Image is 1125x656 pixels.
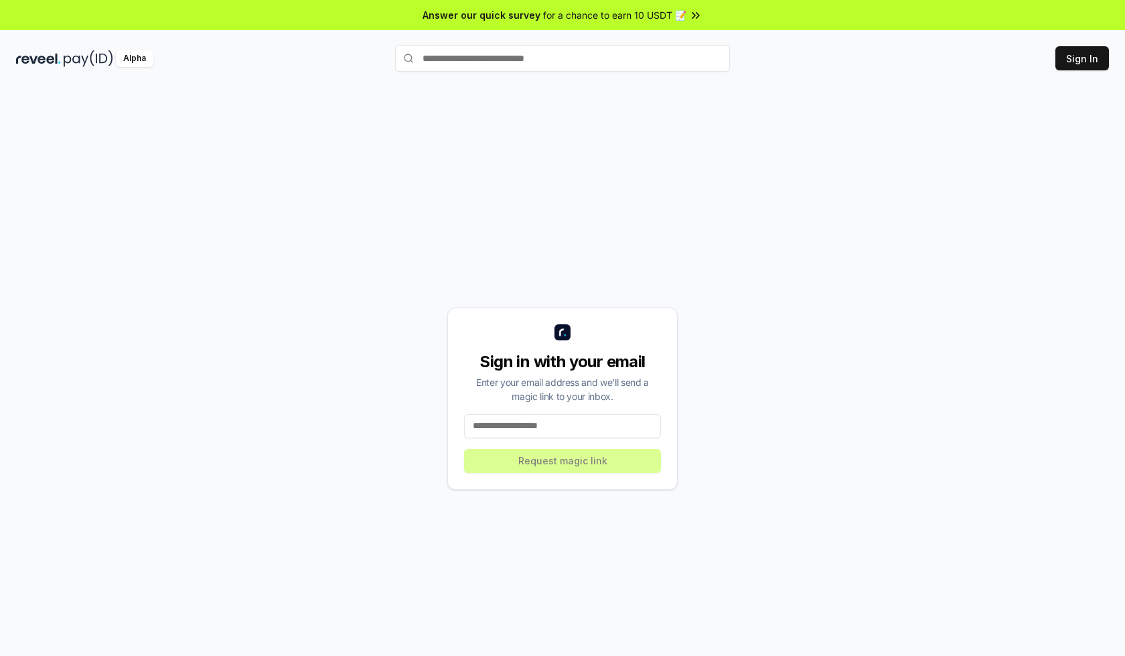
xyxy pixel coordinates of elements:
[464,351,661,373] div: Sign in with your email
[116,50,153,67] div: Alpha
[16,50,61,67] img: reveel_dark
[543,8,686,22] span: for a chance to earn 10 USDT 📝
[554,324,571,340] img: logo_small
[464,375,661,403] div: Enter your email address and we’ll send a magic link to your inbox.
[1055,46,1109,70] button: Sign In
[64,50,113,67] img: pay_id
[423,8,540,22] span: Answer our quick survey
